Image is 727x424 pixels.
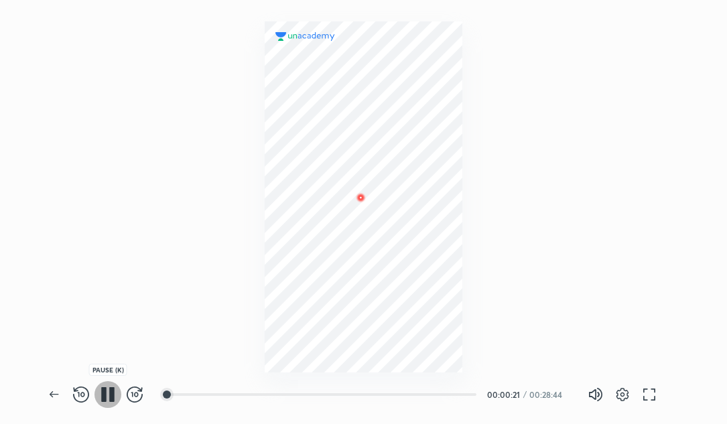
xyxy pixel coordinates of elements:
div: / [523,391,527,399]
div: PAUSE (K) [89,364,127,376]
div: 00:00:21 [487,391,521,399]
img: logo.2a7e12a2.svg [275,32,334,41]
img: wMgqJGBwKWe8AAAAABJRU5ErkJggg== [353,190,369,206]
div: 00:28:44 [529,391,566,399]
